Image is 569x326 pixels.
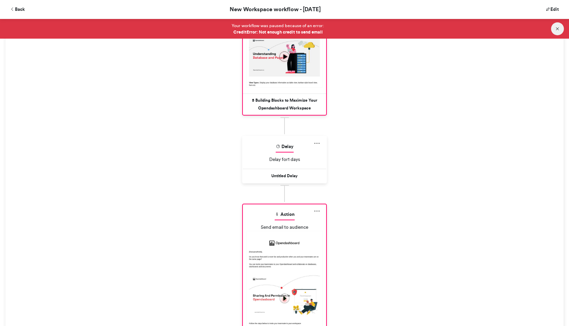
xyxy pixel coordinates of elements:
[252,98,317,110] strong: 5 Building Blocks to Maximize Your Opendashboard Workspace
[233,29,323,35] strong: CreditError: Not enough credit to send email
[542,3,562,15] a: Edit
[276,142,294,152] span: Delay
[271,173,298,178] strong: Untitled Delay
[7,3,28,15] button: Back
[38,3,515,15] span: New Workspace workflow - [DATE]
[535,292,561,318] iframe: Drift Widget Chat Controller
[275,209,295,220] span: Action
[5,22,551,35] div: Your workflow was paused because of an error:
[246,224,323,230] div: Send email to audience
[243,152,326,166] div: Delay for 1 days
[550,6,559,12] span: Edit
